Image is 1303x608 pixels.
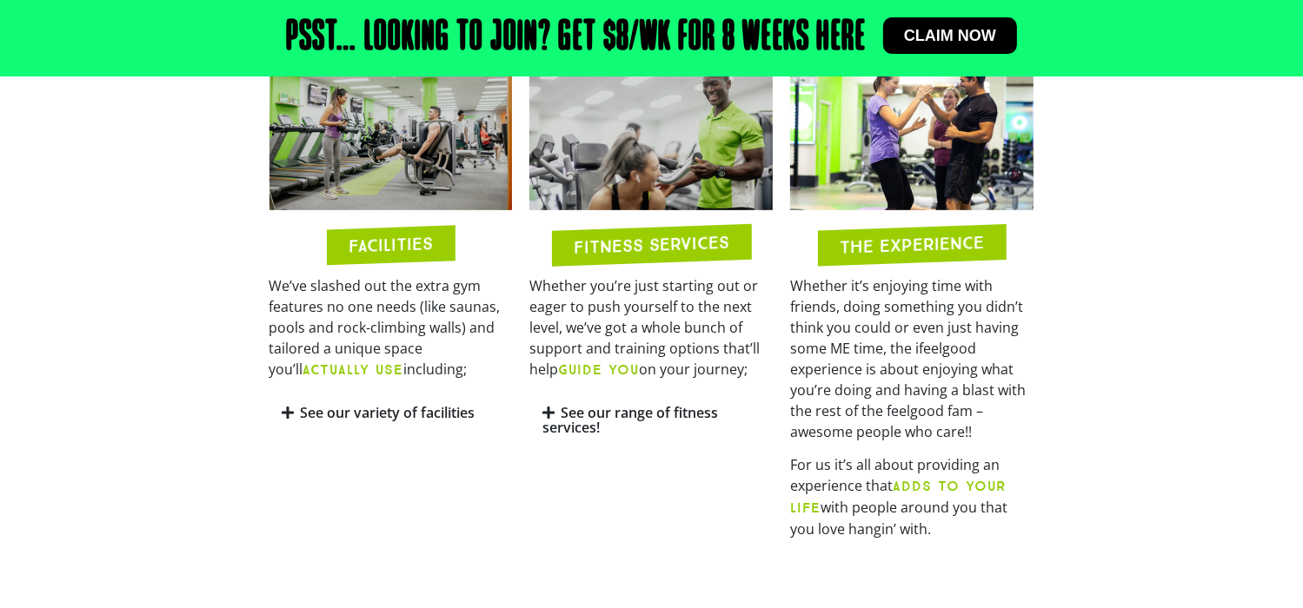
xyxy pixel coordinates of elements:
a: Claim now [883,17,1017,54]
p: We’ve slashed out the extra gym features no one needs (like saunas, pools and rock-climbing walls... [269,275,513,380]
p: For us it’s all about providing an experience that with people around you that you love hangin’ w... [790,454,1034,539]
h2: Psst… Looking to join? Get $8/wk for 8 weeks here [286,17,866,59]
div: See our variety of facilities [269,393,513,433]
b: ACTUALLY USE [303,361,404,378]
a: See our variety of facilities [301,403,475,422]
p: Whether you’re just starting out or eager to push yourself to the next level, we’ve got a whole b... [529,275,773,380]
span: Claim now [904,28,996,43]
b: ADDS TO YOUR LIFE [790,478,1007,516]
h2: FACILITIES [349,235,433,254]
p: Whether it’s enjoying time with friends, doing something you didn’t think you could or even just ... [790,275,1034,442]
h2: FITNESS SERVICES [574,234,729,256]
a: See our range of fitness services! [542,403,718,437]
b: GUIDE YOU [558,361,639,378]
h2: THE EXPERIENCE [840,234,984,256]
div: See our range of fitness services! [529,393,773,448]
